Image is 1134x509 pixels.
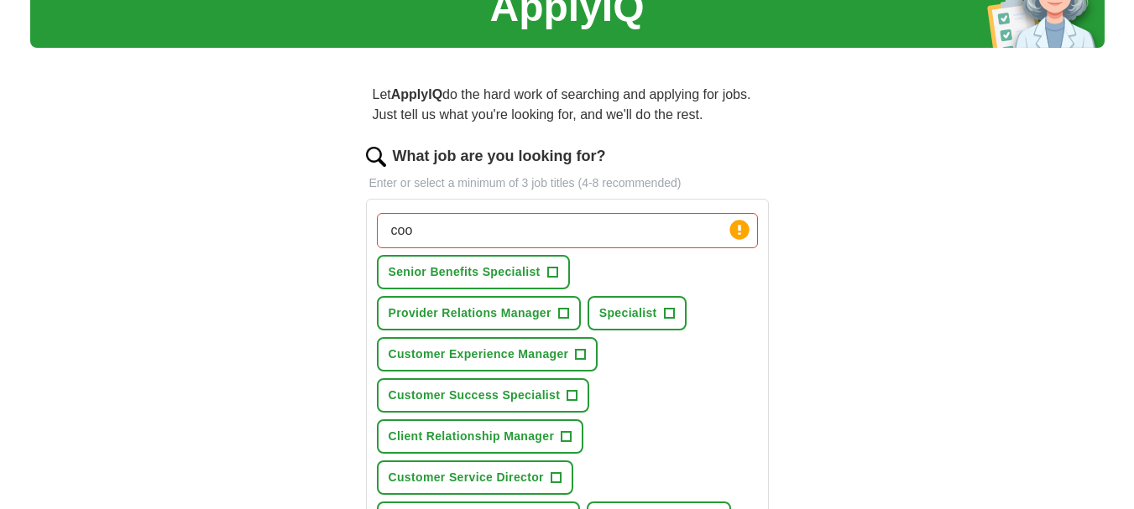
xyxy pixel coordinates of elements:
[393,145,606,168] label: What job are you looking for?
[377,378,590,413] button: Customer Success Specialist
[366,174,769,192] p: Enter or select a minimum of 3 job titles (4-8 recommended)
[389,304,551,322] span: Provider Relations Manager
[377,213,758,248] input: Type a job title and press enter
[377,337,598,371] button: Customer Experience Manager
[377,255,570,289] button: Senior Benefits Specialist
[366,147,386,167] img: search.png
[389,469,544,486] span: Customer Service Director
[389,387,561,404] span: Customer Success Specialist
[389,428,555,445] span: Client Relationship Manager
[389,345,569,363] span: Customer Experience Manager
[377,460,573,495] button: Customer Service Director
[599,304,657,322] span: Specialist
[377,296,581,330] button: Provider Relations Manager
[377,419,584,454] button: Client Relationship Manager
[391,87,442,101] strong: ApplyIQ
[366,78,769,132] p: Let do the hard work of searching and applying for jobs. Just tell us what you're looking for, an...
[389,263,541,281] span: Senior Benefits Specialist
[588,296,687,330] button: Specialist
